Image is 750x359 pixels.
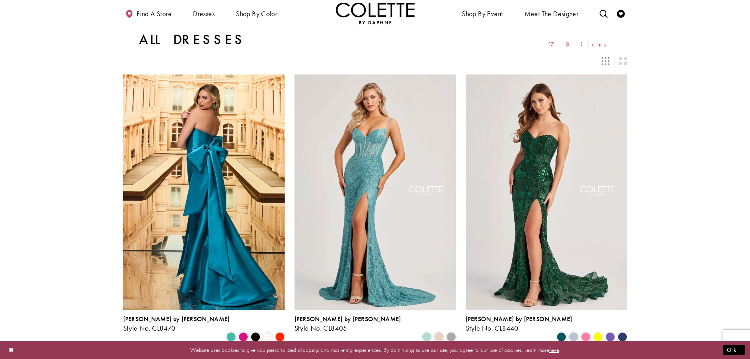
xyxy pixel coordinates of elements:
[123,74,285,309] a: Visit Colette by Daphne Style No. CL8470 Page
[602,57,609,65] span: Switch layout to 3 columns
[548,41,611,48] span: 178 items
[294,316,401,332] div: Colette by Daphne Style No. CL8405
[462,10,503,18] span: Shop By Event
[239,332,248,342] i: Fuchsia
[123,315,230,323] span: [PERSON_NAME] by [PERSON_NAME]
[191,2,217,24] span: Dresses
[119,52,632,70] div: Layout Controls
[549,346,559,353] a: here
[460,2,505,24] span: Shop By Event
[619,57,627,65] span: Switch layout to 2 columns
[294,315,401,323] span: [PERSON_NAME] by [PERSON_NAME]
[137,10,172,18] span: Find a store
[263,332,272,342] i: Diamond White
[275,332,285,342] i: Scarlet
[193,10,215,18] span: Dresses
[234,2,279,24] span: Shop by color
[57,344,693,355] p: Website uses cookies to give you personalized shopping and marketing experiences. By continuing t...
[5,343,18,357] button: Close Dialog
[336,2,415,24] a: Visit Home Page
[123,316,230,332] div: Colette by Daphne Style No. CL8470
[123,324,176,333] span: Style No. CL8470
[569,332,578,342] i: Ice Blue
[606,332,615,342] i: Violet
[139,32,246,48] h1: All Dresses
[294,324,347,333] span: Style No. CL8405
[434,332,444,342] i: Rose
[422,332,431,342] i: Sea Glass
[446,332,456,342] i: Smoke
[598,2,609,24] a: Toggle search
[251,332,260,342] i: Black
[581,332,591,342] i: Cotton Candy
[336,2,415,24] img: Colette by Daphne
[123,2,174,24] a: Find a store
[466,324,519,333] span: Style No. CL8440
[236,10,277,18] span: Shop by color
[723,345,745,355] button: Submit Dialog
[557,332,566,342] i: Spruce
[466,315,572,323] span: [PERSON_NAME] by [PERSON_NAME]
[593,332,603,342] i: Yellow
[615,2,627,24] a: Check Wishlist
[618,332,627,342] i: Navy Blue
[466,74,627,309] a: Visit Colette by Daphne Style No. CL8440 Page
[524,10,579,18] span: Meet the designer
[294,74,456,309] a: Visit Colette by Daphne Style No. CL8405 Page
[466,316,572,332] div: Colette by Daphne Style No. CL8440
[522,2,581,24] a: Meet the designer
[226,332,236,342] i: Turquoise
